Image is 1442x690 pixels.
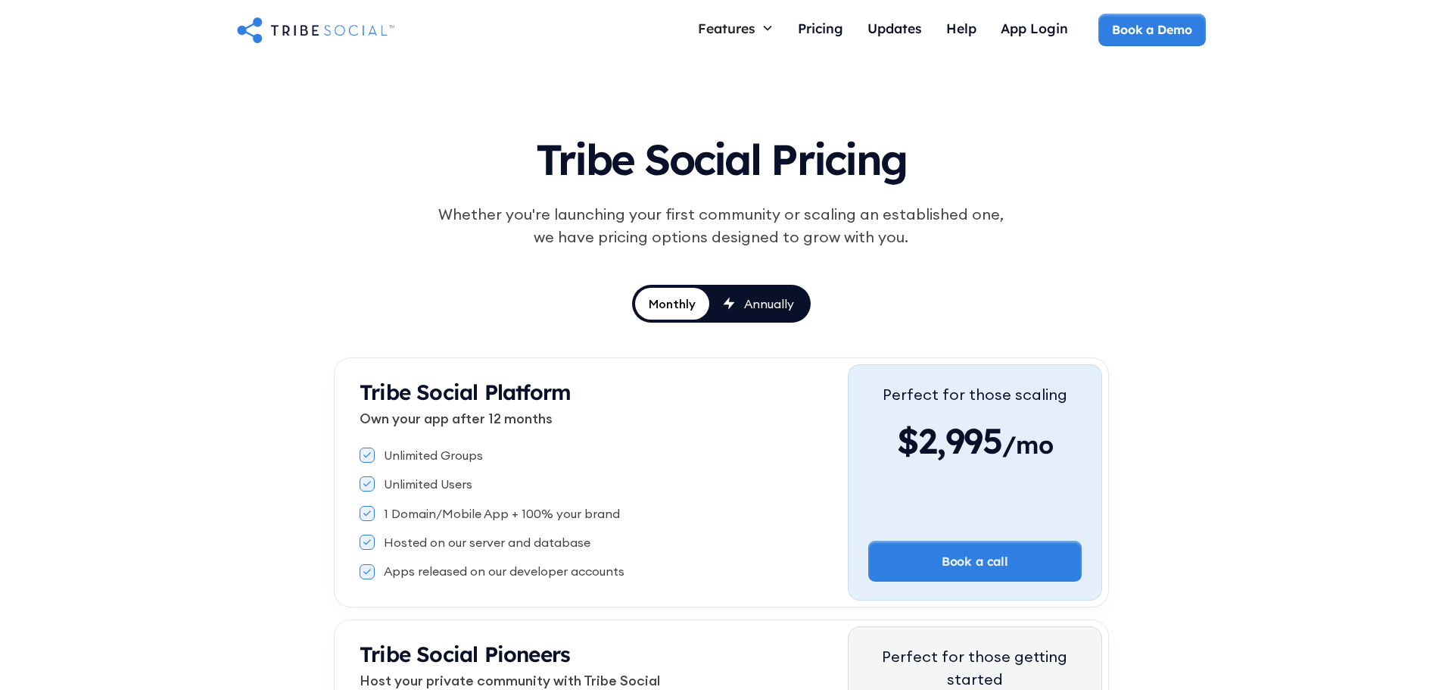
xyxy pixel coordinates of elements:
[360,379,571,405] strong: Tribe Social Platform
[868,541,1082,582] a: Book a call
[431,203,1012,248] div: Whether you're launching your first community or scaling an established one, we have pricing opti...
[855,14,934,46] a: Updates
[883,383,1067,406] div: Perfect for those scaling
[384,534,590,551] div: Hosted on our server and database
[384,505,620,522] div: 1 Domain/Mobile App + 100% your brand
[384,447,483,464] div: Unlimited Groups
[1098,14,1205,45] a: Book a Demo
[1002,429,1053,467] span: /mo
[798,20,843,36] div: Pricing
[883,418,1067,464] div: $2,995
[867,20,922,36] div: Updates
[698,20,755,36] div: Features
[934,14,989,46] a: Help
[786,14,855,46] a: Pricing
[360,641,570,667] strong: Tribe Social Pioneers
[989,14,1080,46] a: App Login
[384,476,472,492] div: Unlimited Users
[384,563,624,579] div: Apps released on our developer accounts
[237,14,394,45] a: home
[1001,20,1068,36] div: App Login
[946,20,976,36] div: Help
[649,295,696,312] div: Monthly
[360,408,848,429] p: Own your app after 12 months
[744,295,794,312] div: Annually
[370,121,1073,191] h1: Tribe Social Pricing
[686,14,786,42] div: Features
